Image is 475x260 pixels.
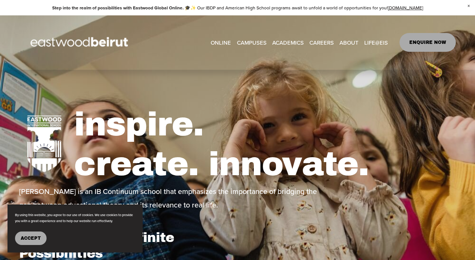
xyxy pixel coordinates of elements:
a: folder dropdown [237,37,267,48]
button: Accept [15,231,47,245]
span: ACADEMICS [272,38,304,48]
a: ONLINE [211,37,231,48]
span: Accept [21,236,41,241]
span: CAMPUSES [237,38,267,48]
img: EastwoodIS Global Site [19,23,142,62]
section: Cookie banner [8,204,143,252]
a: folder dropdown [272,37,304,48]
a: [DOMAIN_NAME] [388,5,423,11]
p: By using this website, you agree to our use of cookies. We use cookies to provide you with a grea... [15,212,135,224]
h1: inspire. create. innovate. [74,105,456,184]
a: folder dropdown [339,37,359,48]
a: folder dropdown [364,37,388,48]
a: CAREERS [309,37,334,48]
span: ABOUT [339,38,359,48]
span: LIFE@EIS [364,38,388,48]
p: [PERSON_NAME] is an IB Continuum school that emphasizes the importance of bridging the gap betwee... [19,185,327,212]
a: ENQUIRE NOW [400,33,456,52]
